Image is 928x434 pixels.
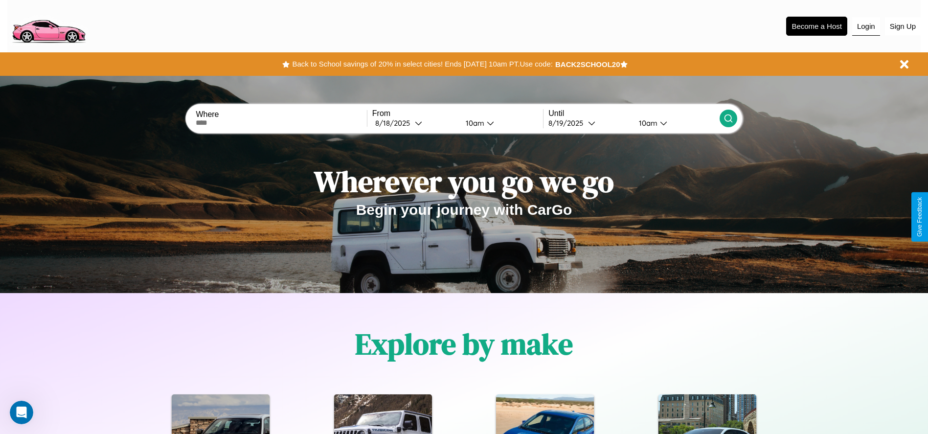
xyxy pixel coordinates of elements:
label: Where [196,110,366,119]
div: 8 / 19 / 2025 [548,118,588,128]
button: 8/18/2025 [372,118,458,128]
h1: Explore by make [355,324,573,364]
button: 10am [631,118,720,128]
div: 8 / 18 / 2025 [375,118,415,128]
b: BACK2SCHOOL20 [555,60,620,69]
button: Login [852,17,880,36]
img: logo [7,5,90,46]
button: Back to School savings of 20% in select cities! Ends [DATE] 10am PT.Use code: [290,57,555,71]
button: 10am [458,118,543,128]
button: Sign Up [885,17,921,35]
div: Give Feedback [916,197,923,237]
label: Until [548,109,719,118]
div: 10am [634,118,660,128]
label: From [372,109,543,118]
iframe: Intercom live chat [10,401,33,424]
button: Become a Host [786,17,847,36]
div: 10am [461,118,487,128]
